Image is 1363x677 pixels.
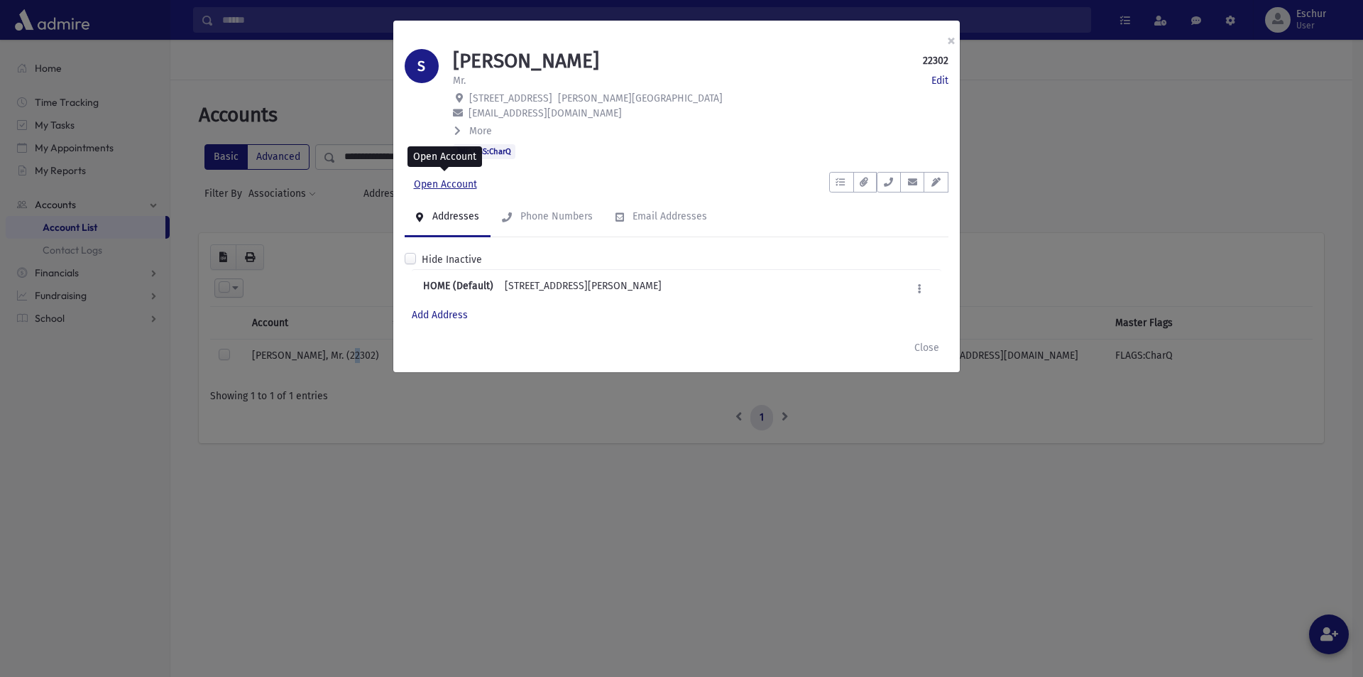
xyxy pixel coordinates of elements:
[453,144,515,158] span: FLAGS:CharQ
[905,335,948,361] button: Close
[518,210,593,222] div: Phone Numbers
[405,172,486,197] a: Open Account
[405,49,439,83] div: S
[412,309,468,321] a: Add Address
[407,146,482,167] div: Open Account
[423,278,493,299] b: HOME (Default)
[469,92,552,104] span: [STREET_ADDRESS]
[469,125,492,137] span: More
[453,73,466,88] p: Mr.
[923,53,948,68] strong: 22302
[491,197,604,237] a: Phone Numbers
[429,210,479,222] div: Addresses
[936,21,967,60] button: ×
[469,107,622,119] span: [EMAIL_ADDRESS][DOMAIN_NAME]
[453,49,599,73] h1: [PERSON_NAME]
[453,124,493,139] button: More
[931,73,948,88] a: Edit
[630,210,707,222] div: Email Addresses
[422,252,482,267] label: Hide Inactive
[604,197,718,237] a: Email Addresses
[505,278,662,299] div: [STREET_ADDRESS][PERSON_NAME]
[558,92,723,104] span: [PERSON_NAME][GEOGRAPHIC_DATA]
[405,197,491,237] a: Addresses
